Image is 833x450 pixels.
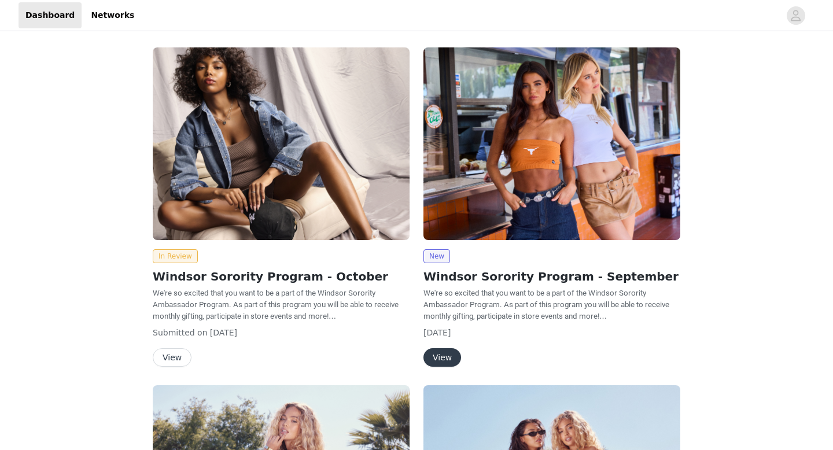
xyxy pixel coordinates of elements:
[84,2,141,28] a: Networks
[423,348,461,367] button: View
[423,268,680,285] h2: Windsor Sorority Program - September
[423,353,461,362] a: View
[423,47,680,240] img: Windsor
[153,249,198,263] span: In Review
[423,249,450,263] span: New
[210,328,237,337] span: [DATE]
[423,328,451,337] span: [DATE]
[153,289,399,320] span: We're so excited that you want to be a part of the Windsor Sorority Ambassador Program. As part o...
[153,268,410,285] h2: Windsor Sorority Program - October
[153,353,191,362] a: View
[423,289,669,320] span: We're so excited that you want to be a part of the Windsor Sorority Ambassador Program. As part o...
[153,348,191,367] button: View
[790,6,801,25] div: avatar
[19,2,82,28] a: Dashboard
[153,328,208,337] span: Submitted on
[153,47,410,240] img: Windsor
